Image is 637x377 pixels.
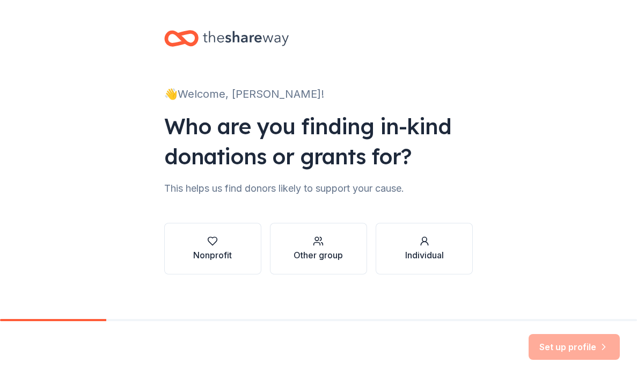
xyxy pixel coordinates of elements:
[193,249,232,262] div: Nonprofit
[164,85,473,103] div: 👋 Welcome, [PERSON_NAME]!
[164,111,473,171] div: Who are you finding in-kind donations or grants for?
[164,223,261,274] button: Nonprofit
[405,249,444,262] div: Individual
[164,180,473,197] div: This helps us find donors likely to support your cause.
[376,223,473,274] button: Individual
[270,223,367,274] button: Other group
[294,249,343,262] div: Other group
